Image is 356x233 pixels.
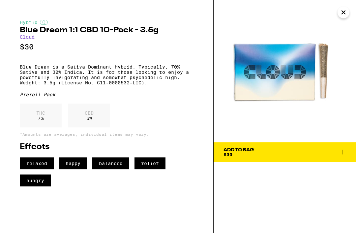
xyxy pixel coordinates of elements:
[92,158,129,169] span: balanced
[59,158,87,169] span: happy
[4,5,47,10] span: Hi. Need any help?
[20,143,193,151] h2: Effects
[20,26,193,34] h2: Blue Dream 1:1 CBD 10-Pack - 3.5g
[85,110,94,116] p: CBD
[20,104,62,128] div: 7 %
[223,152,232,157] span: $30
[20,158,54,169] span: relaxed
[20,64,193,85] p: Blue Dream is a Sativa Dominant Hybrid. Typically, 70% Sativa and 30% Indica. It is for those loo...
[36,110,45,116] p: THC
[134,158,165,169] span: relief
[20,132,193,136] p: *Amounts are averages, individual items may vary.
[20,92,193,97] div: Preroll Pack
[338,7,349,18] button: Close
[214,142,356,162] button: Add To Bag$30
[20,20,193,25] div: Hybrid
[20,34,35,40] a: Cloud
[20,175,51,187] span: hungry
[68,104,110,128] div: 6 %
[20,43,193,51] p: $30
[223,148,254,152] div: Add To Bag
[40,20,48,25] img: hybridColor.svg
